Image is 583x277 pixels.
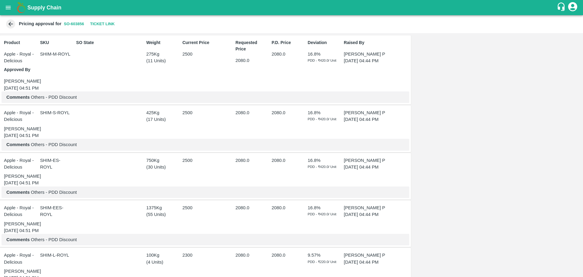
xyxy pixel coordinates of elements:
[308,59,336,62] span: PDD - ₹ 420.0 / Unit
[4,125,70,132] p: [PERSON_NAME]
[146,51,178,64] p: 275 Kg
[236,252,267,258] p: 2080.0
[4,268,70,275] p: [PERSON_NAME]
[344,204,409,211] p: [PERSON_NAME] P
[182,39,231,46] p: Current Price
[40,109,72,116] p: SHIM-S-ROYL
[557,2,567,13] div: customer-support
[27,3,557,12] a: Supply Chain
[146,204,178,218] p: 1375 Kg
[4,132,70,139] p: [DATE] 04:51 PM
[182,157,231,164] p: 2500
[4,51,36,64] p: Apple - Royal - Delicious
[6,141,404,148] p: Others - PDD Discount
[308,165,336,169] span: PDD - ₹ 420.0 / Unit
[182,252,231,258] p: 2300
[182,204,231,211] p: 2500
[344,57,409,64] p: [DATE] 04:44 PM
[40,51,72,57] p: SHIM-M-ROYL
[308,51,339,57] p: 16.8 %
[40,252,72,258] p: SHIM-L-ROYL
[61,19,87,29] button: SO-603856
[308,157,339,164] p: 16.8 %
[4,221,70,227] p: [PERSON_NAME]
[4,39,36,46] p: Product
[4,109,36,123] p: Apple - Royal - Delicious
[4,157,36,171] p: Apple - Royal - Delicious
[88,19,117,29] a: Ticket Link
[308,204,339,211] p: 16.8 %
[271,39,303,46] p: P.D. Price
[40,204,72,218] p: SHIM-EES-ROYL
[4,67,70,73] p: Approved By
[344,116,409,123] p: [DATE] 04:44 PM
[271,109,303,116] p: 2080.0
[236,57,267,64] p: 2080.0
[236,109,267,116] p: 2080.0
[308,252,339,258] p: 9.57 %
[27,5,61,11] b: Supply Chain
[40,157,72,171] p: SHIM-ES-ROYL
[236,204,267,211] p: 2080.0
[271,51,303,57] p: 2080.0
[15,2,27,14] img: logo
[6,142,30,147] b: Comments
[19,21,87,26] strong: Pricing approval for
[146,109,178,123] p: 425 Kg
[271,204,303,211] p: 2080.0
[4,78,70,84] p: [PERSON_NAME]
[308,39,339,46] p: Deviation
[6,189,404,196] p: Others - PDD Discount
[146,116,178,123] p: ( 17 Units)
[146,164,178,170] p: ( 30 Units)
[344,211,409,218] p: [DATE] 04:44 PM
[146,259,178,265] p: ( 4 Units)
[4,85,70,91] p: [DATE] 04:51 PM
[6,94,404,101] p: Others - PDD Discount
[344,157,409,164] p: [PERSON_NAME] P
[6,95,30,100] b: Comments
[76,39,142,46] p: SO State
[344,164,409,170] p: [DATE] 04:44 PM
[182,109,231,116] p: 2500
[344,51,409,57] p: [PERSON_NAME] P
[146,39,178,46] p: Weight
[6,190,30,195] b: Comments
[344,39,409,46] p: Raised By
[308,260,336,264] span: PDD - ₹ 220.0 / Unit
[4,180,70,186] p: [DATE] 04:51 PM
[1,1,15,15] button: open drawer
[4,173,70,180] p: [PERSON_NAME]
[146,252,178,265] p: 100 Kg
[4,252,36,265] p: Apple - Royal - Delicious
[308,117,336,121] span: PDD - ₹ 420.0 / Unit
[271,157,303,164] p: 2080.0
[146,57,178,64] p: ( 11 Units)
[308,212,336,216] span: PDD - ₹ 420.0 / Unit
[6,236,404,243] p: Others - PDD Discount
[4,204,36,218] p: Apple - Royal - Delicious
[567,1,578,14] div: account of current user
[6,237,30,242] b: Comments
[236,39,267,52] p: Requested Price
[146,211,178,218] p: ( 55 Units)
[344,109,409,116] p: [PERSON_NAME] P
[344,252,409,258] p: [PERSON_NAME] P
[146,157,178,171] p: 750 Kg
[344,259,409,265] p: [DATE] 04:44 PM
[40,39,72,46] p: SKU
[308,109,339,116] p: 16.8 %
[4,227,70,234] p: [DATE] 04:51 PM
[236,157,267,164] p: 2080.0
[271,252,303,258] p: 2080.0
[182,51,231,57] p: 2500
